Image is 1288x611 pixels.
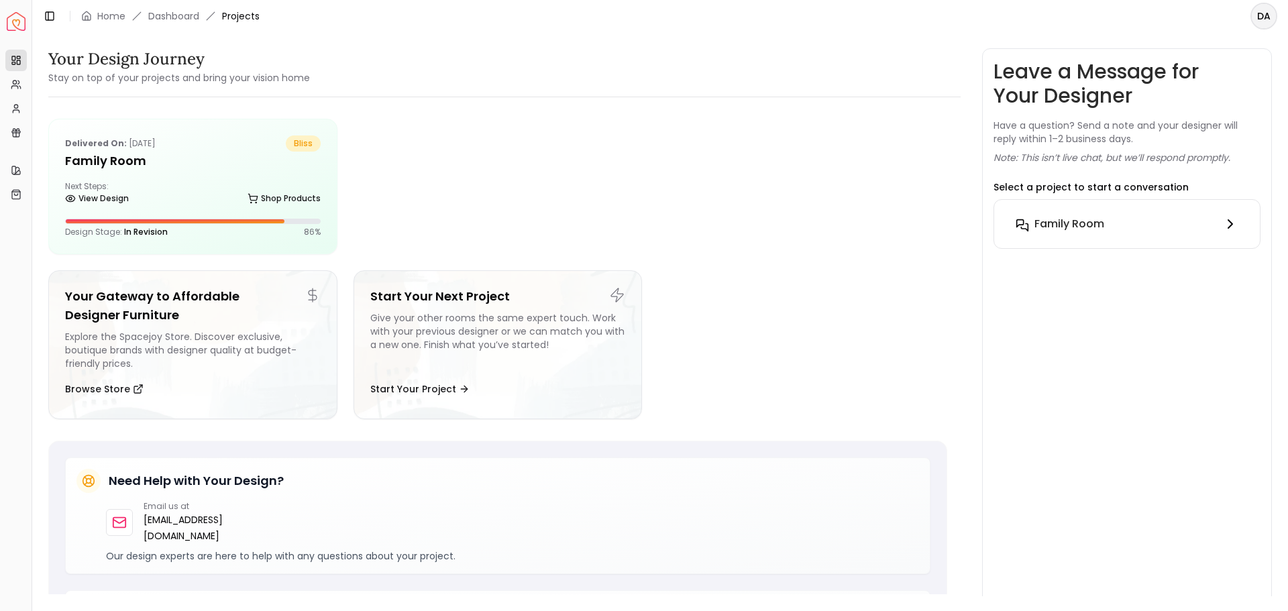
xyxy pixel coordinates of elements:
[144,512,293,544] a: [EMAIL_ADDRESS][DOMAIN_NAME]
[370,376,470,402] button: Start Your Project
[370,311,626,370] div: Give your other rooms the same expert touch. Work with your previous designer or we can match you...
[48,270,337,419] a: Your Gateway to Affordable Designer FurnitureExplore the Spacejoy Store. Discover exclusive, bout...
[48,48,310,70] h3: Your Design Journey
[65,227,168,237] p: Design Stage:
[81,9,260,23] nav: breadcrumb
[1005,211,1249,237] button: Family Room
[65,135,156,152] p: [DATE]
[1250,3,1277,30] button: DA
[994,151,1230,164] p: Note: This isn’t live chat, but we’ll respond promptly.
[994,119,1260,146] p: Have a question? Send a note and your designer will reply within 1–2 business days.
[65,287,321,325] h5: Your Gateway to Affordable Designer Furniture
[248,189,321,208] a: Shop Products
[370,287,626,306] h5: Start Your Next Project
[124,226,168,237] span: In Revision
[97,9,125,23] a: Home
[48,71,310,85] small: Stay on top of your projects and bring your vision home
[65,181,321,208] div: Next Steps:
[65,189,129,208] a: View Design
[65,152,321,170] h5: Family Room
[65,376,144,402] button: Browse Store
[109,471,284,490] h5: Need Help with Your Design?
[1252,4,1276,28] span: DA
[65,137,127,149] b: Delivered on:
[994,180,1189,194] p: Select a project to start a conversation
[65,330,321,370] div: Explore the Spacejoy Store. Discover exclusive, boutique brands with designer quality at budget-f...
[994,60,1260,108] h3: Leave a Message for Your Designer
[304,227,321,237] p: 86 %
[148,9,199,23] a: Dashboard
[354,270,643,419] a: Start Your Next ProjectGive your other rooms the same expert touch. Work with your previous desig...
[1034,216,1104,232] h6: Family Room
[7,12,25,31] img: Spacejoy Logo
[106,549,919,563] p: Our design experts are here to help with any questions about your project.
[222,9,260,23] span: Projects
[7,12,25,31] a: Spacejoy
[144,501,293,512] p: Email us at
[286,135,321,152] span: bliss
